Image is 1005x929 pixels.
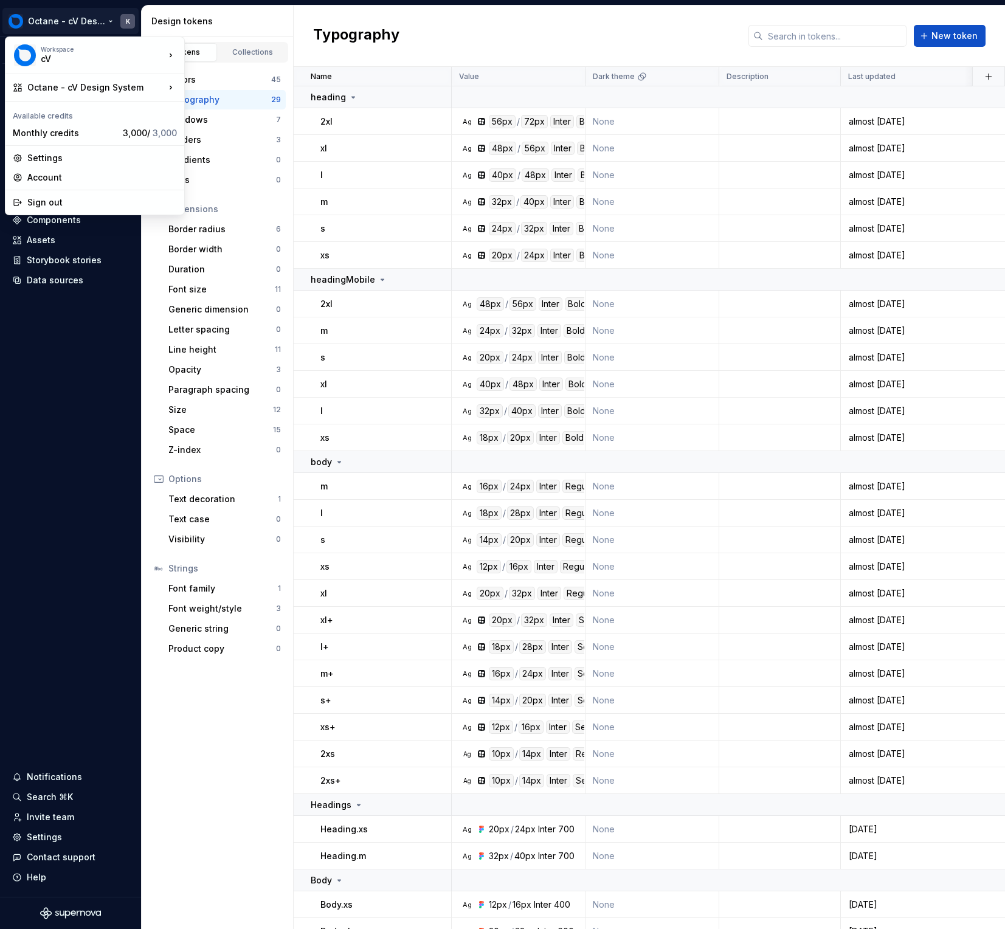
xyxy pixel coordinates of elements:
[27,81,165,94] div: Octane - cV Design System
[41,53,144,65] div: cV
[27,152,177,164] div: Settings
[153,128,177,138] span: 3,000
[8,104,182,123] div: Available credits
[14,44,36,66] img: 26998d5e-8903-4050-8939-6da79a9ddf72.png
[13,127,118,139] div: Monthly credits
[123,128,177,138] span: 3,000 /
[41,46,165,53] div: Workspace
[27,171,177,184] div: Account
[27,196,177,209] div: Sign out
